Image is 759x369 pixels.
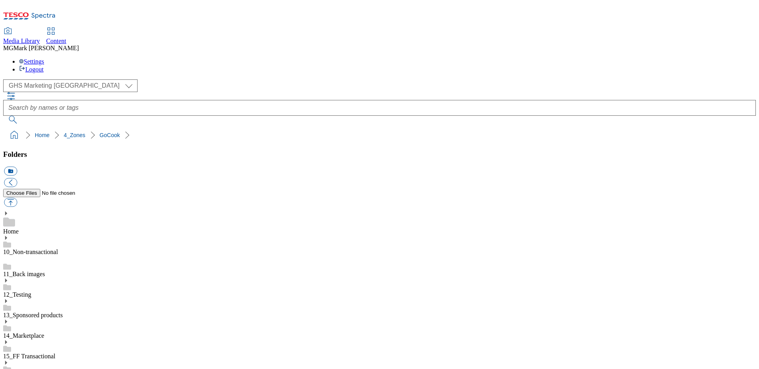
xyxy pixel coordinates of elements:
[3,332,44,339] a: 14_Marketplace
[3,150,756,159] h3: Folders
[19,66,43,73] a: Logout
[46,38,66,44] span: Content
[3,353,55,360] a: 15_FF Transactional
[100,132,120,138] a: GoCook
[13,45,79,51] span: Mark [PERSON_NAME]
[3,38,40,44] span: Media Library
[8,129,21,141] a: home
[3,45,13,51] span: MG
[46,28,66,45] a: Content
[3,291,31,298] a: 12_Testing
[3,100,756,116] input: Search by names or tags
[3,28,40,45] a: Media Library
[3,228,19,235] a: Home
[3,312,63,318] a: 13_Sponsored products
[3,249,58,255] a: 10_Non-transactional
[19,58,44,65] a: Settings
[64,132,85,138] a: 4_Zones
[3,271,45,277] a: 11_Back images
[35,132,49,138] a: Home
[3,128,756,143] nav: breadcrumb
